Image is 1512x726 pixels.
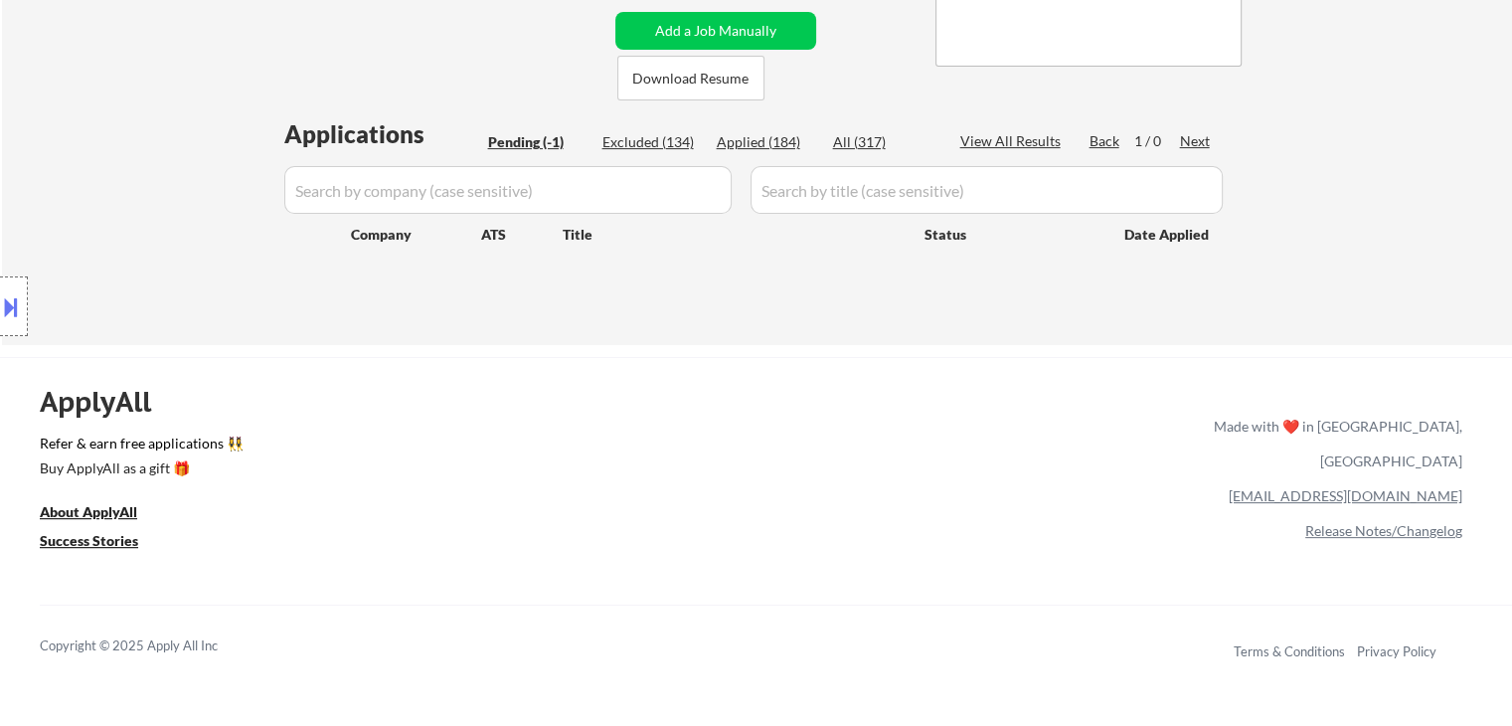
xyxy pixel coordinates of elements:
[1229,487,1462,504] a: [EMAIL_ADDRESS][DOMAIN_NAME]
[617,56,764,100] button: Download Resume
[40,503,137,520] u: About ApplyAll
[1090,131,1121,151] div: Back
[563,225,906,245] div: Title
[1305,522,1462,539] a: Release Notes/Changelog
[833,132,932,152] div: All (317)
[40,530,165,555] a: Success Stories
[40,636,268,656] div: Copyright © 2025 Apply All Inc
[1234,643,1345,659] a: Terms & Conditions
[615,12,816,50] button: Add a Job Manually
[284,122,481,146] div: Applications
[1357,643,1436,659] a: Privacy Policy
[488,132,588,152] div: Pending (-1)
[481,225,563,245] div: ATS
[1206,409,1462,478] div: Made with ❤️ in [GEOGRAPHIC_DATA], [GEOGRAPHIC_DATA]
[751,166,1223,214] input: Search by title (case sensitive)
[40,437,798,457] a: Refer & earn free applications 👯‍♀️
[924,216,1095,252] div: Status
[602,132,702,152] div: Excluded (134)
[1134,131,1180,151] div: 1 / 0
[717,132,816,152] div: Applied (184)
[284,166,732,214] input: Search by company (case sensitive)
[1180,131,1212,151] div: Next
[1124,225,1212,245] div: Date Applied
[40,501,165,526] a: About ApplyAll
[351,225,481,245] div: Company
[40,532,138,549] u: Success Stories
[960,131,1067,151] div: View All Results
